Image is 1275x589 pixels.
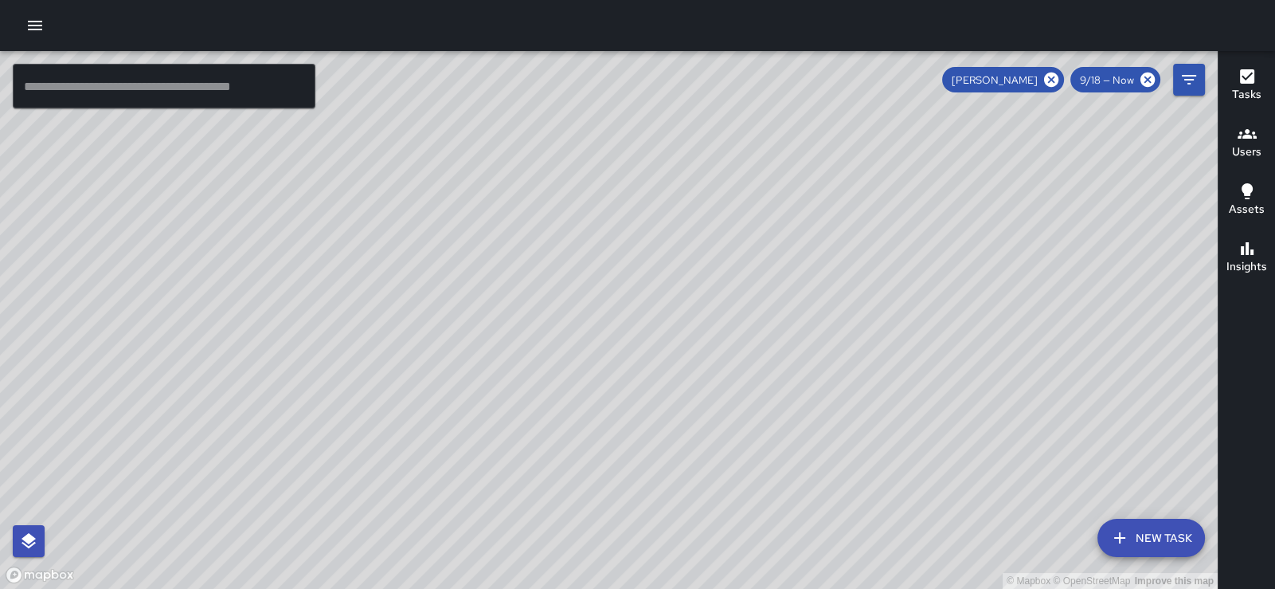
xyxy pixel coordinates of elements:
button: Filters [1173,64,1205,96]
button: Users [1218,115,1275,172]
span: [PERSON_NAME] [942,73,1047,87]
div: [PERSON_NAME] [942,67,1064,92]
button: New Task [1097,519,1205,557]
button: Assets [1218,172,1275,230]
button: Tasks [1218,57,1275,115]
button: Insights [1218,230,1275,287]
span: 9/18 — Now [1070,73,1144,87]
h6: Users [1232,143,1261,161]
h6: Insights [1226,258,1267,276]
h6: Assets [1229,201,1265,218]
h6: Tasks [1232,86,1261,104]
div: 9/18 — Now [1070,67,1160,92]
